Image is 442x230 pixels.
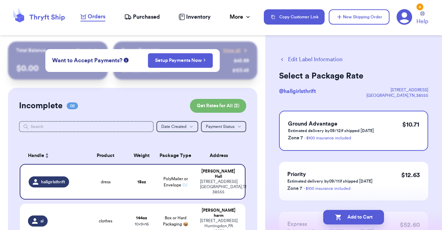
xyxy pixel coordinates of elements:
[206,125,234,129] span: Payment Status
[101,179,110,185] span: dress
[44,151,50,160] button: Sort ascending
[416,3,423,10] div: 4
[137,180,146,184] strong: 18 oz
[200,179,237,195] div: [STREET_ADDRESS] [GEOGRAPHIC_DATA] , TN 38555
[135,222,149,226] span: 10 x 9 x 16
[155,57,206,64] a: Setup Payments Now
[186,13,211,21] span: Inventory
[264,9,325,25] button: Copy Customer Link
[401,170,420,180] p: $ 12.63
[416,17,428,26] span: Help
[67,102,78,109] span: 02
[99,218,112,224] span: clothes
[19,100,63,111] h2: Incomplete
[288,136,303,140] span: Zone 7
[304,186,350,191] a: - $100 insurance included
[366,87,428,93] div: [STREET_ADDRESS]
[163,177,188,187] span: PolyMailer or Envelope ✉️
[201,121,246,132] button: Payment Status
[80,12,105,21] a: Orders
[230,13,251,21] div: More
[323,210,384,224] button: Add to Cart
[416,11,428,26] a: Help
[402,120,419,129] p: $ 10.71
[41,179,65,185] span: hallgirlsthrift
[161,125,186,129] span: Date Created
[16,63,99,74] p: $ 0.00
[136,216,147,220] strong: 144 oz
[396,9,412,25] a: 4
[190,99,246,113] button: Get Rates for All (2)
[234,57,249,64] div: $ 45.99
[200,169,237,179] div: [PERSON_NAME] Hall
[287,178,373,184] p: Estimated delivery by 09/11 if shipped [DATE]
[163,216,188,226] span: Box or Hard Packaging 📦
[124,13,160,21] a: Purchased
[28,152,44,159] span: Handle
[52,56,122,65] span: Want to Accept Payments?
[279,71,428,82] h2: Select a Package Rate
[133,13,160,21] span: Purchased
[148,53,213,68] button: Setup Payments Now
[223,47,241,54] span: View all
[40,218,44,224] span: al
[304,136,351,140] a: - $100 insurance included
[287,186,302,191] span: Zone 7
[196,147,246,164] th: Address
[156,121,198,132] button: Date Created
[16,47,46,54] p: Total Balance
[279,55,343,64] button: Edit Label Information
[76,47,91,54] span: Payout
[76,47,99,54] a: Payout
[288,128,374,134] p: Estimated delivery by 09/12 if shipped [DATE]
[128,147,155,164] th: Weight
[19,121,154,132] input: Search
[287,172,306,177] span: Priority
[232,67,249,74] div: $ 123.45
[179,13,211,21] a: Inventory
[366,93,428,98] div: [GEOGRAPHIC_DATA] , TN , 38555
[223,47,249,54] a: View all
[122,47,160,54] p: Recent Payments
[83,147,128,164] th: Product
[288,121,337,127] span: Ground Advantage
[200,208,237,218] div: [PERSON_NAME] harm
[88,12,105,21] span: Orders
[155,147,196,164] th: Package Type
[329,9,390,25] button: New Shipping Order
[279,89,316,94] span: @ hallgirlsthrift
